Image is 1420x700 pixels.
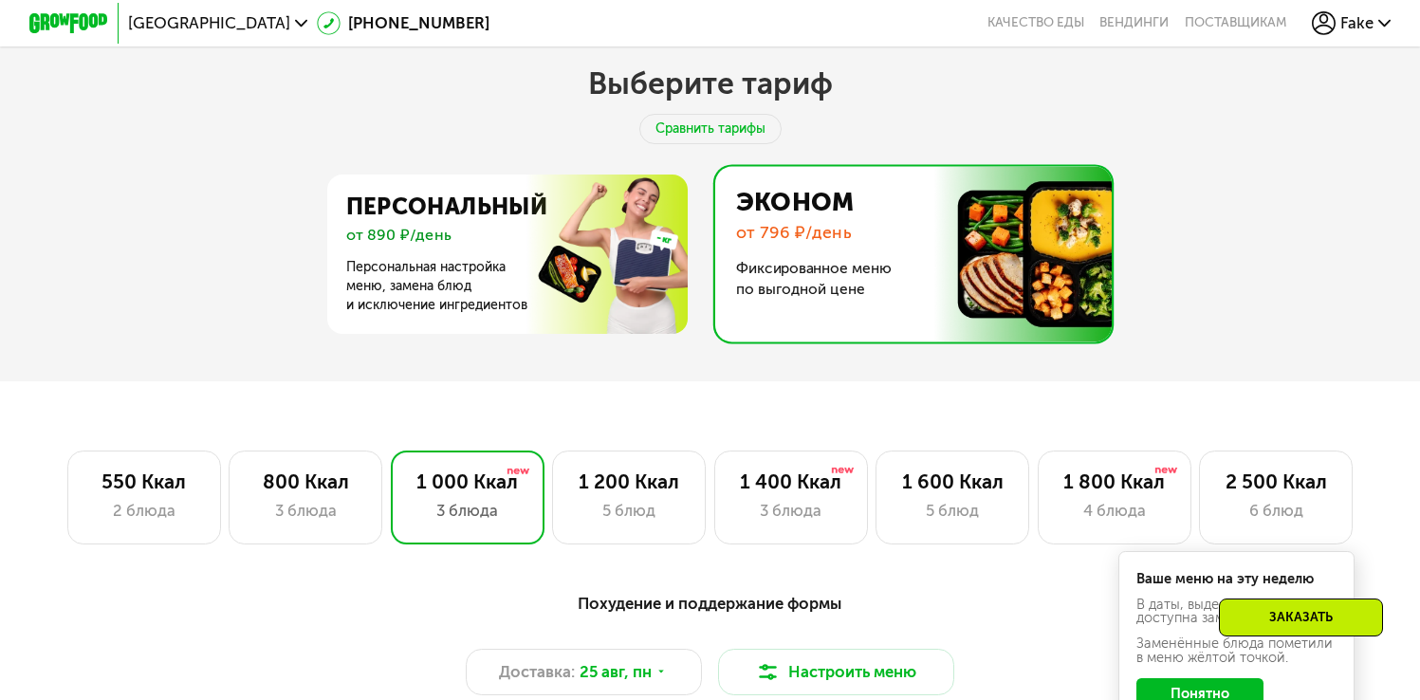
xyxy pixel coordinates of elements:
div: 3 блюда [249,499,362,523]
div: 800 Ккал [249,470,362,494]
span: 25 авг, пн [580,660,652,684]
div: 3 блюда [411,499,524,523]
button: Настроить меню [718,649,955,696]
div: 2 500 Ккал [1220,470,1333,494]
div: 2 блюда [87,499,200,523]
div: Заказать [1219,599,1383,636]
div: 6 блюд [1220,499,1333,523]
div: поставщикам [1185,15,1286,31]
div: 5 блюд [896,499,1009,523]
div: 1 800 Ккал [1058,470,1171,494]
div: 1 400 Ккал [734,470,847,494]
a: Качество еды [987,15,1084,31]
div: 3 блюда [734,499,847,523]
div: 4 блюда [1058,499,1171,523]
div: Сравнить тарифы [639,114,782,144]
div: 1 000 Ккал [411,470,524,494]
a: Вендинги [1099,15,1169,31]
div: Похудение и поддержание формы [126,592,1294,617]
div: 550 Ккал [87,470,200,494]
h2: Выберите тариф [588,64,833,102]
a: [PHONE_NUMBER] [317,11,489,35]
div: 1 600 Ккал [896,470,1009,494]
span: Fake [1340,15,1374,31]
span: [GEOGRAPHIC_DATA] [128,15,290,31]
div: 5 блюд [573,499,686,523]
div: Ваше меню на эту неделю [1136,572,1337,586]
span: Доставка: [499,660,575,684]
div: Заменённые блюда пометили в меню жёлтой точкой. [1136,636,1337,664]
div: В даты, выделенные желтым, доступна замена блюд. [1136,598,1337,625]
div: 1 200 Ккал [573,470,686,494]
